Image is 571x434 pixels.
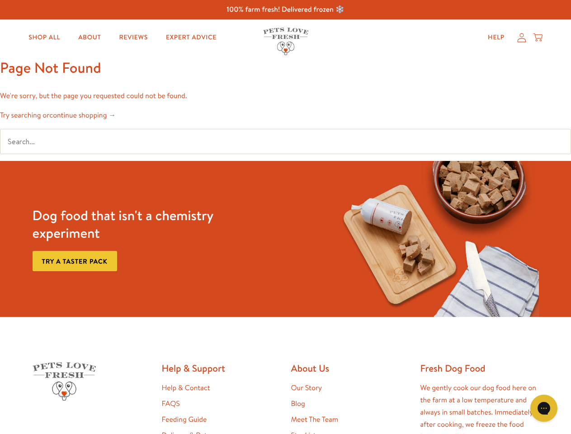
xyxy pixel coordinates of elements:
a: Help [481,28,512,47]
h3: Dog food that isn't a chemistry experiment [33,207,239,242]
a: Help & Contact [162,383,210,393]
a: Expert Advice [159,28,224,47]
a: Our Story [291,383,322,393]
a: Feeding Guide [162,415,207,425]
a: Meet The Team [291,415,338,425]
img: Pets Love Fresh [263,28,308,55]
iframe: Gorgias live chat messenger [526,392,562,425]
img: Fussy [332,161,538,317]
h2: About Us [291,362,410,374]
a: Shop All [21,28,67,47]
img: Pets Love Fresh [33,362,96,401]
h2: Help & Support [162,362,280,374]
a: Reviews [112,28,155,47]
h2: Fresh Dog Food [420,362,539,374]
a: About [71,28,108,47]
a: FAQS [162,399,180,409]
a: Blog [291,399,305,409]
a: continue shopping → [49,110,116,120]
a: Try a taster pack [33,251,117,271]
